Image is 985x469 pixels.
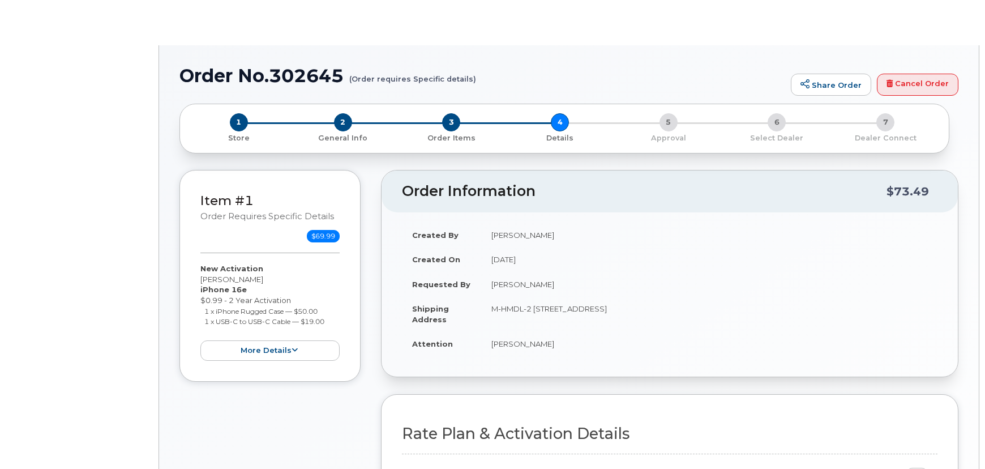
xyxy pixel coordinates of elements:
a: Cancel Order [877,74,958,96]
strong: Created By [412,231,459,240]
strong: New Activation [200,264,263,273]
td: [PERSON_NAME] [481,331,937,356]
span: 3 [442,113,460,131]
div: [PERSON_NAME] $0.99 - 2 Year Activation [200,263,340,361]
span: 1 [230,113,248,131]
strong: Attention [412,339,453,348]
td: [PERSON_NAME] [481,223,937,248]
a: 3 Order Items [397,131,506,143]
small: Order requires Specific details [200,211,334,221]
strong: Requested By [412,280,470,289]
h2: Rate Plan & Activation Details [402,425,937,442]
span: $69.99 [307,230,340,242]
p: General Info [293,133,393,143]
a: Share Order [791,74,871,96]
strong: Shipping Address [412,304,449,324]
small: (Order requires Specific details) [349,66,476,83]
h2: Order Information [402,184,886,199]
small: 1 x iPhone Rugged Case — $50.00 [204,307,318,315]
a: 2 General Info [289,131,397,143]
td: [DATE] [481,247,937,272]
small: 1 x USB-C to USB-C Cable — $19.00 [204,317,324,326]
p: Order Items [401,133,501,143]
td: [PERSON_NAME] [481,272,937,297]
a: 1 Store [189,131,289,143]
p: Store [194,133,284,143]
a: Item #1 [200,193,254,208]
span: 2 [334,113,352,131]
button: more details [200,340,340,361]
div: $73.49 [886,181,929,202]
strong: Created On [412,255,460,264]
h1: Order No.302645 [179,66,785,86]
td: M-HMDL-2 [STREET_ADDRESS] [481,296,937,331]
strong: iPhone 16e [200,285,247,294]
